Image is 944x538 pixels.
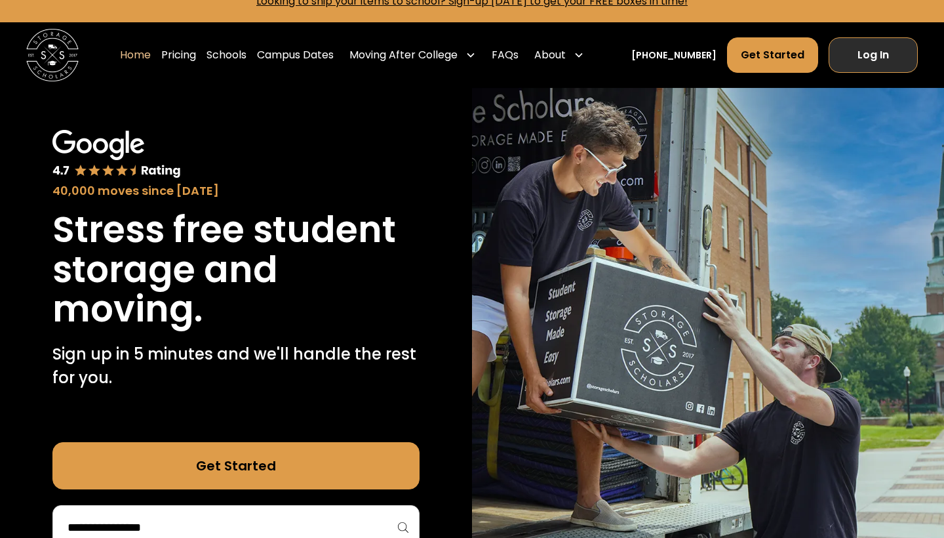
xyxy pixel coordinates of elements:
div: 40,000 moves since [DATE] [52,182,420,199]
div: Moving After College [344,37,481,73]
a: Get Started [52,442,420,489]
a: Get Started [727,37,818,73]
a: Schools [206,37,246,73]
div: About [534,47,566,63]
a: [PHONE_NUMBER] [631,49,717,62]
a: Log In [829,37,918,73]
div: Moving After College [349,47,458,63]
a: Campus Dates [257,37,334,73]
a: Pricing [161,37,196,73]
a: Home [120,37,151,73]
a: home [26,29,79,81]
div: About [529,37,589,73]
img: Google 4.7 star rating [52,130,181,179]
p: Sign up in 5 minutes and we'll handle the rest for you. [52,342,420,390]
h1: Stress free student storage and moving. [52,210,420,329]
a: FAQs [492,37,519,73]
img: Storage Scholars main logo [26,29,79,81]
